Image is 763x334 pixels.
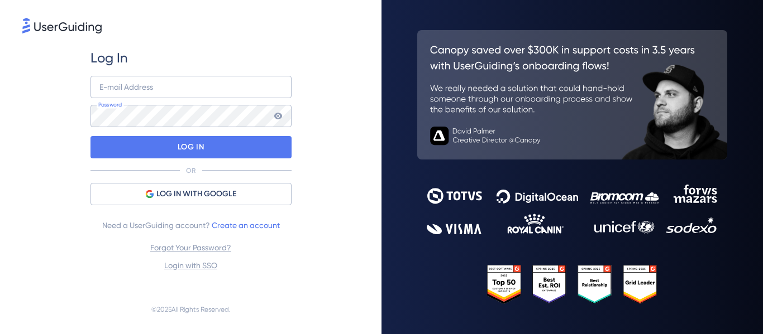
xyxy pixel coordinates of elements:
p: LOG IN [178,138,204,156]
a: Create an account [212,221,280,230]
img: 9302ce2ac39453076f5bc0f2f2ca889b.svg [427,185,718,234]
span: © 2025 All Rights Reserved. [151,303,231,316]
span: Log In [90,49,128,67]
span: Need a UserGuiding account? [102,219,280,232]
input: example@company.com [90,76,292,98]
p: OR [186,166,195,175]
img: 26c0aa7c25a843aed4baddd2b5e0fa68.svg [417,30,727,159]
img: 8faab4ba6bc7696a72372aa768b0286c.svg [22,18,102,33]
a: Login with SSO [164,261,217,270]
span: LOG IN WITH GOOGLE [156,187,236,201]
a: Forgot Your Password? [150,243,231,252]
img: 25303e33045975176eb484905ab012ff.svg [487,265,657,304]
